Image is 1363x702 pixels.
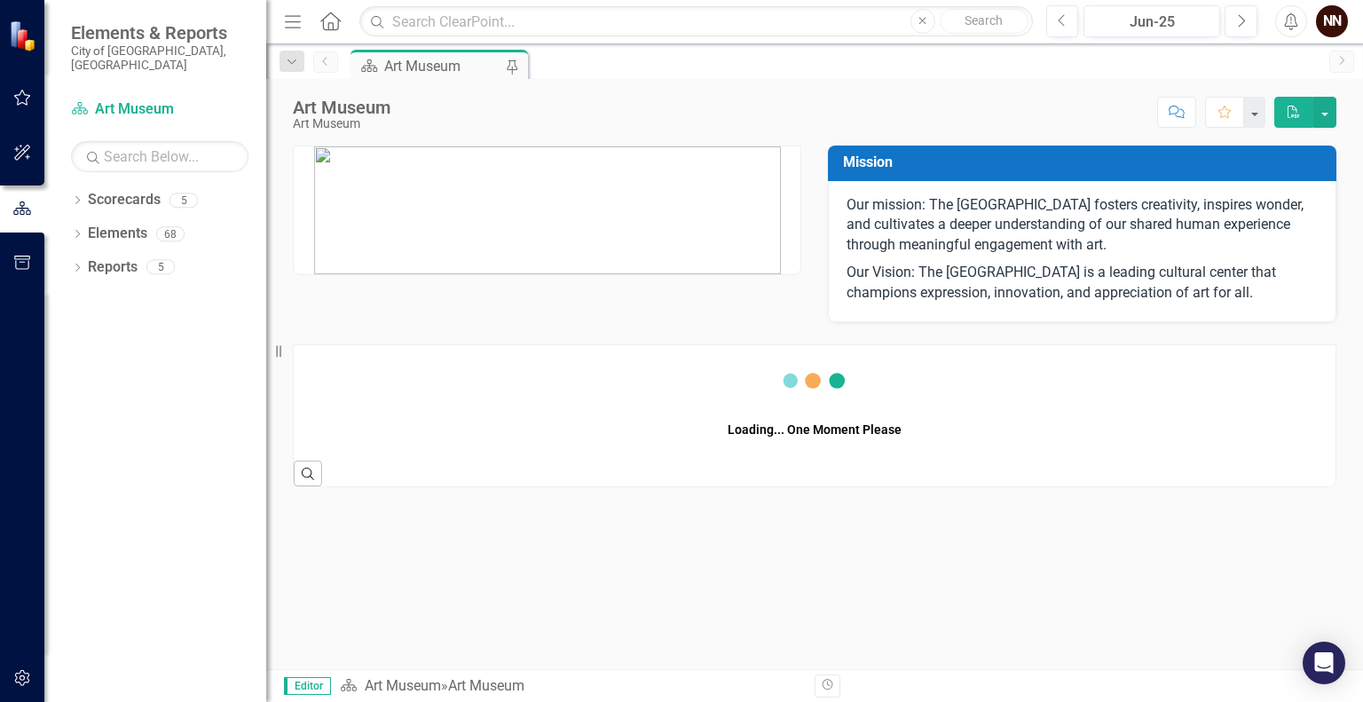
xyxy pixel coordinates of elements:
div: » [340,676,801,697]
input: Search Below... [71,141,248,172]
button: Jun-25 [1083,5,1220,37]
div: Art Museum [448,677,524,694]
span: Editor [284,677,331,695]
a: Art Museum [365,677,441,694]
a: Art Museum [71,99,248,120]
div: Art Museum [384,55,501,77]
h3: Mission [843,154,1328,170]
div: Art Museum [293,117,390,130]
span: Search [965,13,1003,28]
div: Art Museum [293,98,390,117]
div: 68 [156,226,185,241]
small: City of [GEOGRAPHIC_DATA], [GEOGRAPHIC_DATA] [71,43,248,73]
input: Search ClearPoint... [359,6,1032,37]
a: Scorecards [88,190,161,210]
a: Reports [88,257,138,278]
div: Loading... One Moment Please [728,421,902,438]
button: NN [1316,5,1348,37]
img: ClearPoint Strategy [9,20,40,51]
a: Elements [88,224,147,244]
div: Jun-25 [1090,12,1214,33]
span: Elements & Reports [71,22,248,43]
button: Search [940,9,1028,34]
div: 5 [146,260,175,275]
p: Our Vision: The [GEOGRAPHIC_DATA] is a leading cultural center that champions expression, innovat... [847,259,1318,304]
div: 5 [169,193,198,208]
div: Open Intercom Messenger [1303,642,1345,684]
p: Our mission: The [GEOGRAPHIC_DATA] fosters creativity, inspires wonder, and cultivates a deeper u... [847,195,1318,260]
